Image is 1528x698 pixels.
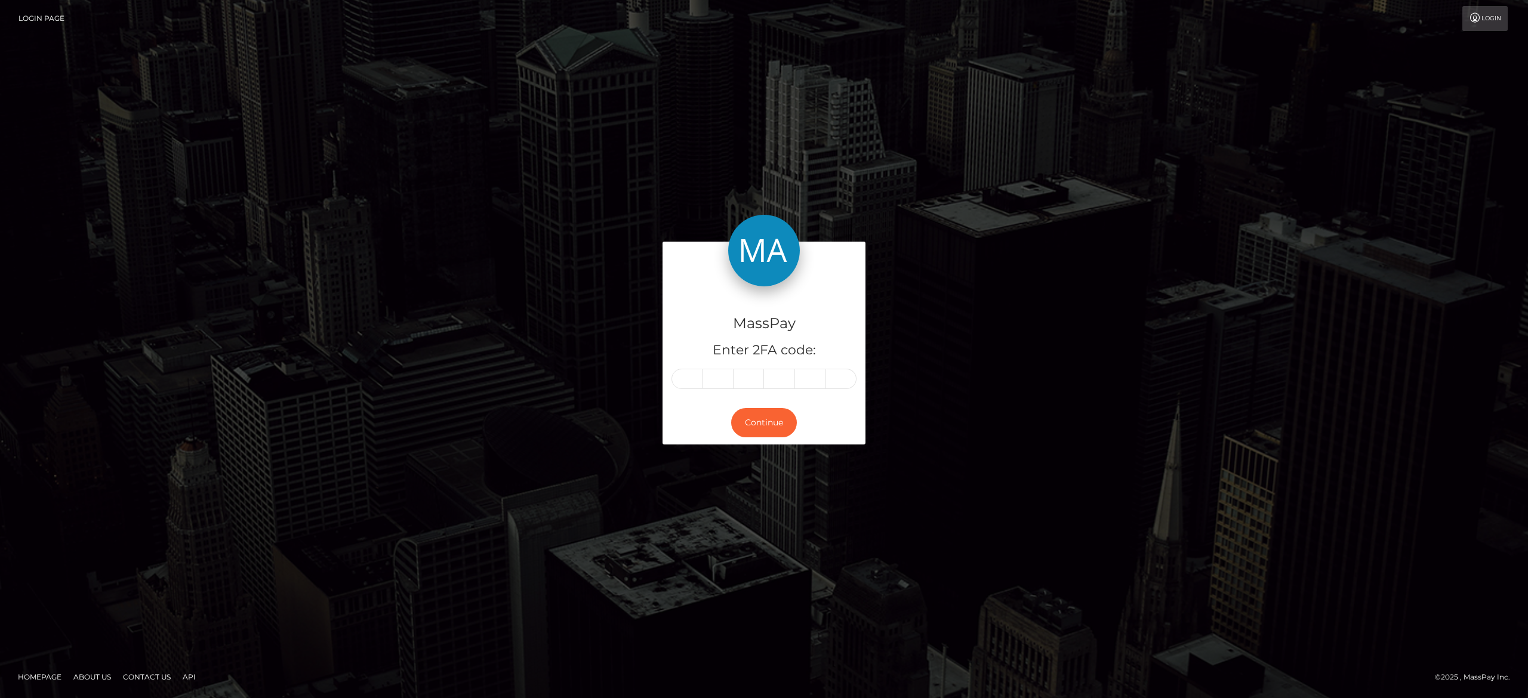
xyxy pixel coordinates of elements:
h4: MassPay [671,313,857,334]
a: Login [1462,6,1508,31]
button: Continue [731,408,797,437]
img: MassPay [728,215,800,286]
a: API [178,668,201,686]
div: © 2025 , MassPay Inc. [1435,671,1519,684]
a: Contact Us [118,668,175,686]
a: About Us [69,668,116,686]
h5: Enter 2FA code: [671,341,857,360]
a: Login Page [19,6,64,31]
a: Homepage [13,668,66,686]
